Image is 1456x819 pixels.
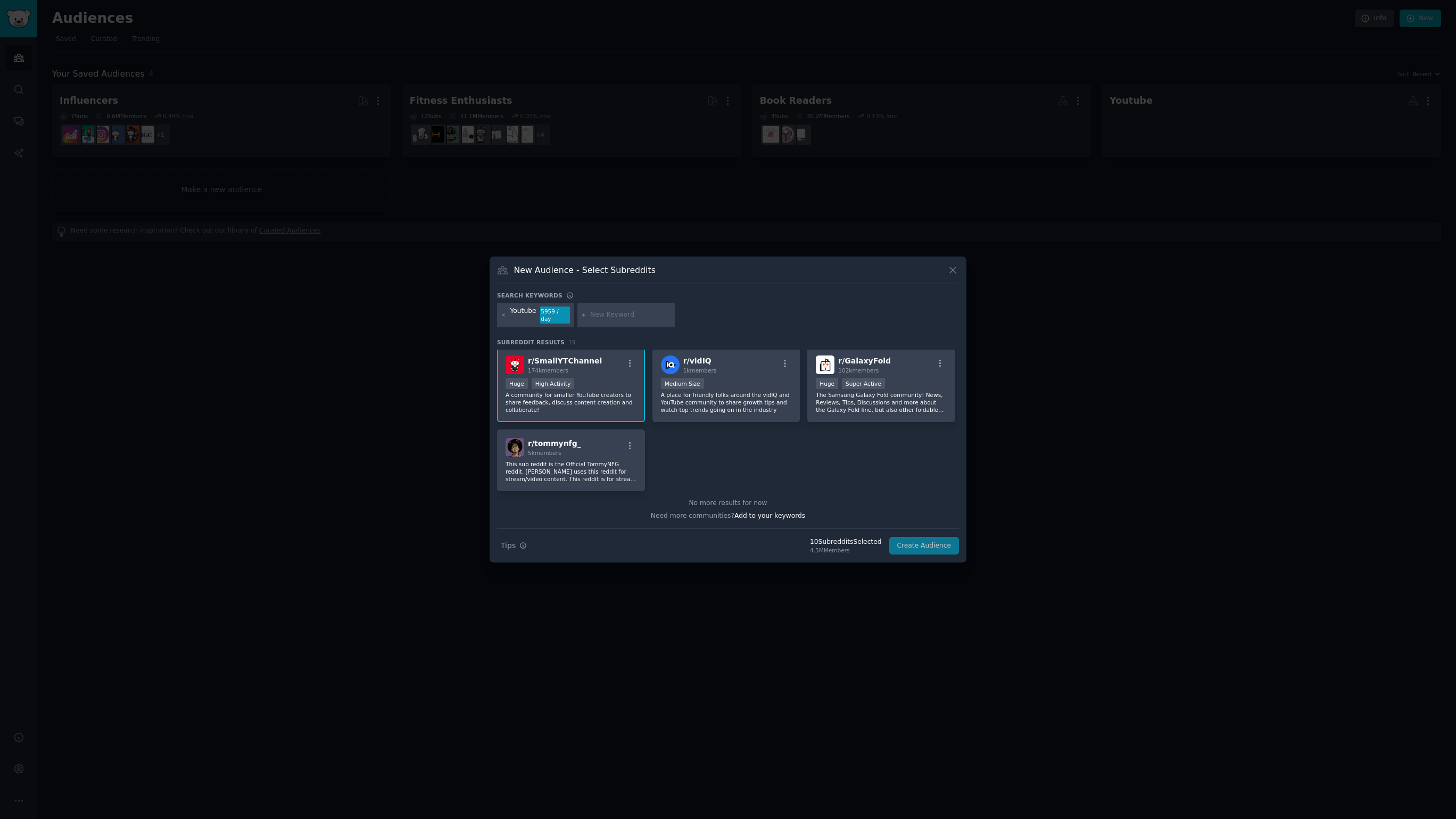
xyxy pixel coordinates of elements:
div: Huge [506,378,528,389]
div: 10 Subreddit s Selected [810,537,881,547]
span: Add to your keywords [734,512,805,519]
span: 1k members [683,367,717,374]
div: High Activity [532,378,575,389]
span: r/ SmallYTChannel [528,357,602,365]
div: Medium Size [661,378,704,389]
div: Need more communities? [497,508,959,521]
span: 19 [568,339,576,345]
span: Subreddit Results [497,338,565,346]
img: vidIQ [661,355,680,374]
div: Huge [816,378,838,389]
div: 5959 / day [540,307,570,324]
span: Tips [501,540,516,551]
span: r/ vidIQ [683,357,712,365]
img: tommynfg_ [506,438,524,457]
button: Tips [497,536,531,555]
div: No more results for now [497,499,959,508]
span: r/ tommynfg_ [528,439,581,448]
p: The Samsung Galaxy Fold community! News, Reviews, Tips, Discussions and more about the Galaxy Fol... [816,391,947,413]
h3: New Audience - Select Subreddits [514,264,656,276]
div: Super Active [842,378,885,389]
div: 4.5M Members [810,547,881,554]
div: Youtube [510,307,536,324]
span: 174k members [528,367,568,374]
span: r/ GalaxyFold [838,357,891,365]
input: New Keyword [590,310,671,320]
img: GalaxyFold [816,355,834,374]
span: 5k members [528,450,561,456]
h3: Search keywords [497,292,562,299]
p: A community for smaller YouTube creators to share feedback, discuss content creation and collabor... [506,391,636,413]
p: A place for friendly folks around the vidIQ and YouTube community to share growth tips and watch ... [661,391,792,413]
p: This sub reddit is the Official TommyNFG reddit. [PERSON_NAME] uses this reddit for stream/video ... [506,460,636,483]
span: 102k members [838,367,879,374]
img: SmallYTChannel [506,355,524,374]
